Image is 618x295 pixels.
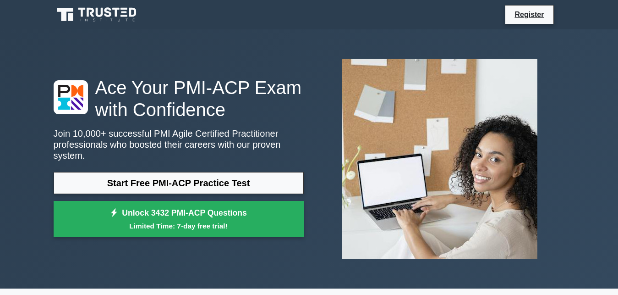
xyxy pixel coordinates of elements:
[509,9,549,20] a: Register
[54,172,304,194] a: Start Free PMI-ACP Practice Test
[65,221,292,231] small: Limited Time: 7-day free trial!
[54,128,304,161] p: Join 10,000+ successful PMI Agile Certified Practitioner professionals who boosted their careers ...
[54,77,304,121] h1: Ace Your PMI-ACP Exam with Confidence
[54,201,304,238] a: Unlock 3432 PMI-ACP QuestionsLimited Time: 7-day free trial!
